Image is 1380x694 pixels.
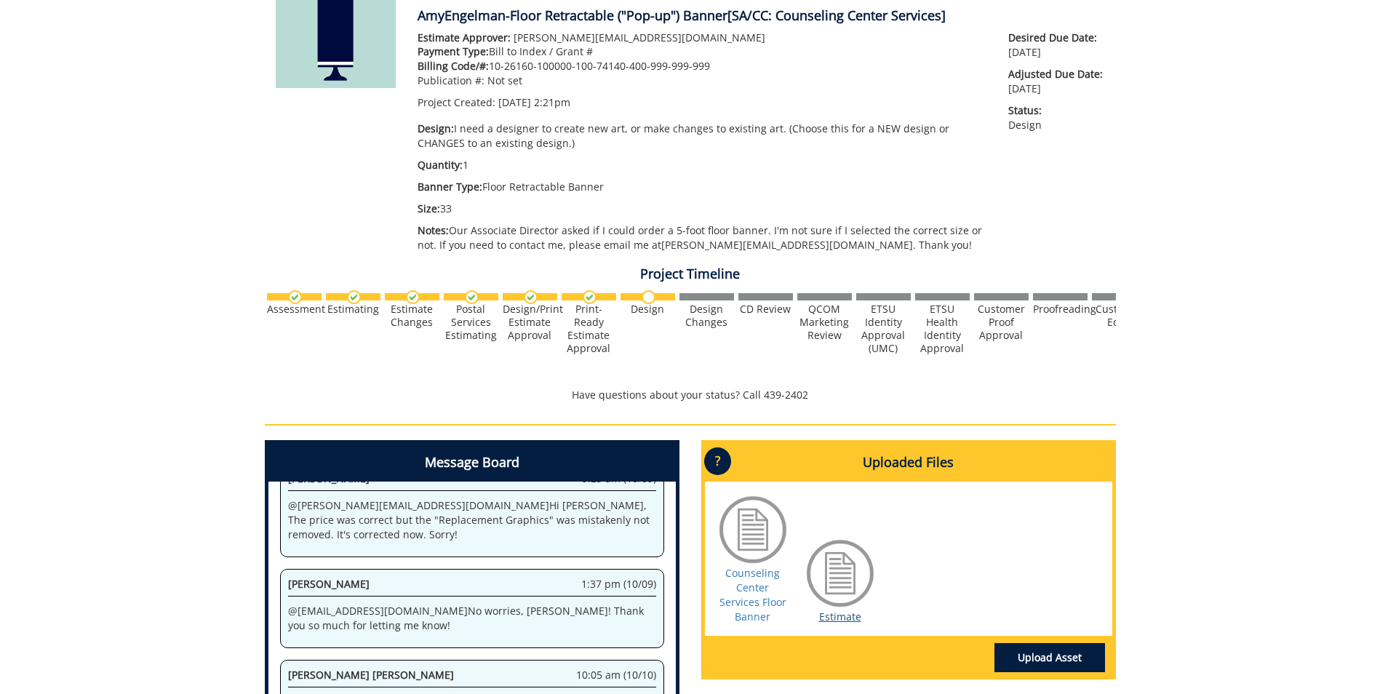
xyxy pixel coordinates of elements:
[385,303,439,329] div: Estimate Changes
[418,223,987,252] p: Our Associate Director asked if I could order a 5-foot floor banner. I'm not sure if I selected t...
[267,303,322,316] div: Assessment
[719,566,786,623] a: Counseling Center Services Floor Banner
[268,444,676,482] h4: Message Board
[418,180,987,194] p: Floor Retractable Banner
[915,303,970,355] div: ETSU Health Identity Approval
[288,604,656,633] p: @ [EMAIL_ADDRESS][DOMAIN_NAME] No worries, [PERSON_NAME]! Thank you so much for letting me know!
[418,59,489,73] span: Billing Code/#:
[1008,103,1104,118] span: Status:
[418,202,987,216] p: 33
[265,388,1116,402] p: Have questions about your status? Call 439-2402
[418,180,482,194] span: Banner Type:
[562,303,616,355] div: Print-Ready Estimate Approval
[727,7,946,24] span: [SA/CC: Counseling Center Services]
[465,290,479,304] img: checkmark
[288,498,656,542] p: @ [PERSON_NAME][EMAIL_ADDRESS][DOMAIN_NAME] Hi [PERSON_NAME], The price was correct but the "Repl...
[1008,31,1104,45] span: Desired Due Date:
[418,121,987,151] p: I need a designer to create new art, or make changes to existing art. (Choose this for a NEW desi...
[444,303,498,342] div: Postal Services Estimating
[642,290,655,304] img: no
[819,610,861,623] a: Estimate
[288,668,454,682] span: [PERSON_NAME] [PERSON_NAME]
[974,303,1029,342] div: Customer Proof Approval
[347,290,361,304] img: checkmark
[418,9,1105,23] h4: AmyEngelman-Floor Retractable ("Pop-up") Banner
[1033,303,1088,316] div: Proofreading
[679,303,734,329] div: Design Changes
[856,303,911,355] div: ETSU Identity Approval (UMC)
[705,444,1112,482] h4: Uploaded Files
[265,267,1116,282] h4: Project Timeline
[418,95,495,109] span: Project Created:
[994,643,1105,672] a: Upload Asset
[418,59,987,73] p: 10-26160-100000-100-74140-400-999-999-999
[418,158,463,172] span: Quantity:
[524,290,538,304] img: checkmark
[576,668,656,682] span: 10:05 am (10/10)
[704,447,731,475] p: ?
[581,577,656,591] span: 1:37 pm (10/09)
[288,577,370,591] span: [PERSON_NAME]
[418,223,449,237] span: Notes:
[738,303,793,316] div: CD Review
[1008,67,1104,96] p: [DATE]
[418,44,987,59] p: Bill to Index / Grant #
[418,73,484,87] span: Publication #:
[288,290,302,304] img: checkmark
[418,31,987,45] p: [PERSON_NAME][EMAIL_ADDRESS][DOMAIN_NAME]
[326,303,380,316] div: Estimating
[1008,67,1104,81] span: Adjusted Due Date:
[418,44,489,58] span: Payment Type:
[418,121,454,135] span: Design:
[1092,303,1146,329] div: Customer Edits
[418,202,440,215] span: Size:
[503,303,557,342] div: Design/Print Estimate Approval
[487,73,522,87] span: Not set
[418,158,987,172] p: 1
[498,95,570,109] span: [DATE] 2:21pm
[583,290,597,304] img: checkmark
[1008,31,1104,60] p: [DATE]
[797,303,852,342] div: QCOM Marketing Review
[418,31,511,44] span: Estimate Approver:
[621,303,675,316] div: Design
[1008,103,1104,132] p: Design
[406,290,420,304] img: checkmark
